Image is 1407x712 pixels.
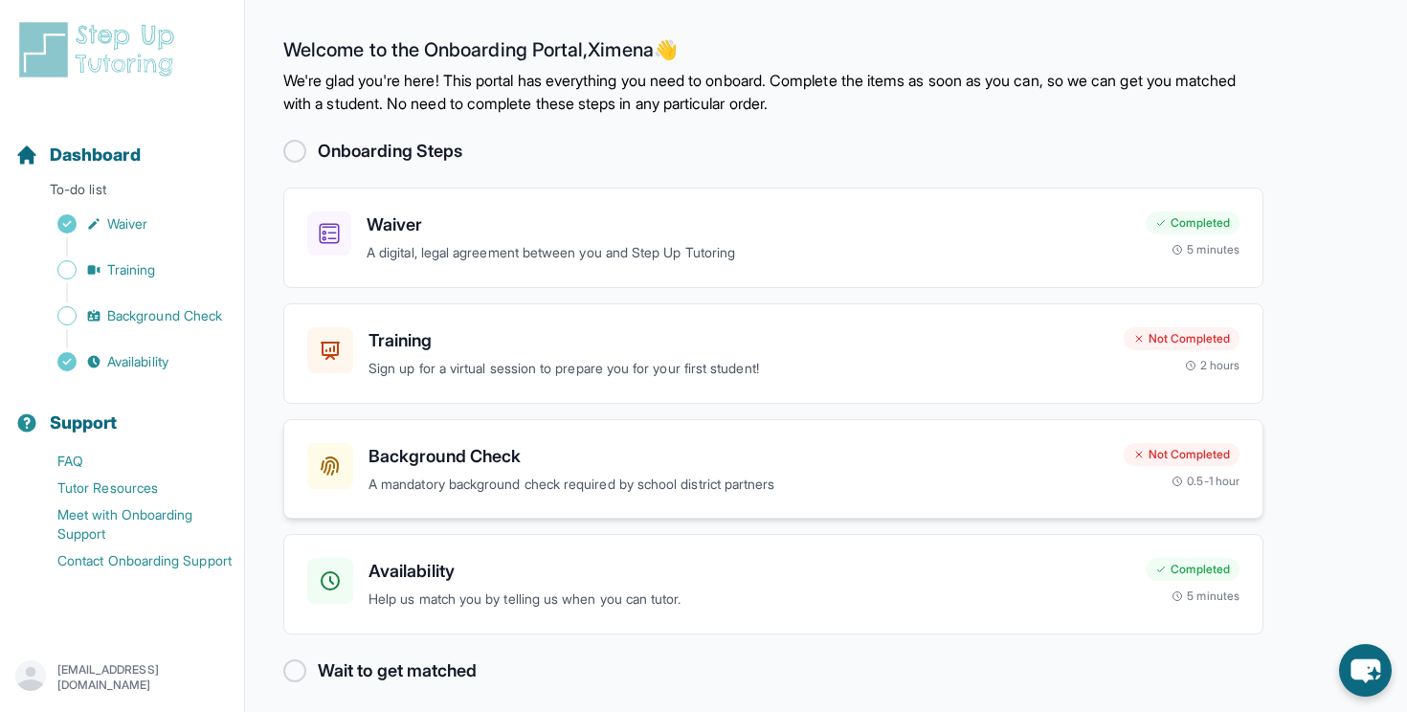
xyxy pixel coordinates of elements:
p: We're glad you're here! This portal has everything you need to onboard. Complete the items as soo... [283,69,1263,115]
h3: Training [368,327,1108,354]
h2: Wait to get matched [318,657,477,684]
span: Availability [107,352,168,371]
div: Completed [1146,558,1239,581]
img: logo [15,19,186,80]
div: 5 minutes [1172,242,1239,257]
div: Not Completed [1124,443,1239,466]
a: AvailabilityHelp us match you by telling us when you can tutor.Completed5 minutes [283,534,1263,634]
h3: Waiver [367,211,1130,238]
button: Dashboard [8,111,236,176]
a: Availability [15,348,244,375]
a: Dashboard [15,142,141,168]
p: Help us match you by telling us when you can tutor. [368,589,1130,611]
h2: Onboarding Steps [318,138,462,165]
h2: Welcome to the Onboarding Portal, Ximena 👋 [283,38,1263,69]
a: Meet with Onboarding Support [15,501,244,547]
h3: Availability [368,558,1130,585]
p: To-do list [8,180,236,207]
span: Background Check [107,306,222,325]
a: Training [15,256,244,283]
span: Training [107,260,156,279]
div: 0.5-1 hour [1172,474,1239,489]
p: A digital, legal agreement between you and Step Up Tutoring [367,242,1130,264]
a: Tutor Resources [15,475,244,501]
a: Background Check [15,302,244,329]
div: Not Completed [1124,327,1239,350]
div: Completed [1146,211,1239,234]
div: 2 hours [1185,358,1240,373]
p: Sign up for a virtual session to prepare you for your first student! [368,358,1108,380]
p: [EMAIL_ADDRESS][DOMAIN_NAME] [57,662,229,693]
a: FAQ [15,448,244,475]
span: Support [50,410,118,436]
a: Background CheckA mandatory background check required by school district partnersNot Completed0.5... [283,419,1263,520]
a: TrainingSign up for a virtual session to prepare you for your first student!Not Completed2 hours [283,303,1263,404]
p: A mandatory background check required by school district partners [368,474,1108,496]
span: Dashboard [50,142,141,168]
button: chat-button [1339,644,1392,697]
a: Contact Onboarding Support [15,547,244,574]
a: WaiverA digital, legal agreement between you and Step Up TutoringCompleted5 minutes [283,188,1263,288]
button: [EMAIL_ADDRESS][DOMAIN_NAME] [15,660,229,695]
span: Waiver [107,214,147,234]
button: Support [8,379,236,444]
div: 5 minutes [1172,589,1239,604]
h3: Background Check [368,443,1108,470]
a: Waiver [15,211,244,237]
